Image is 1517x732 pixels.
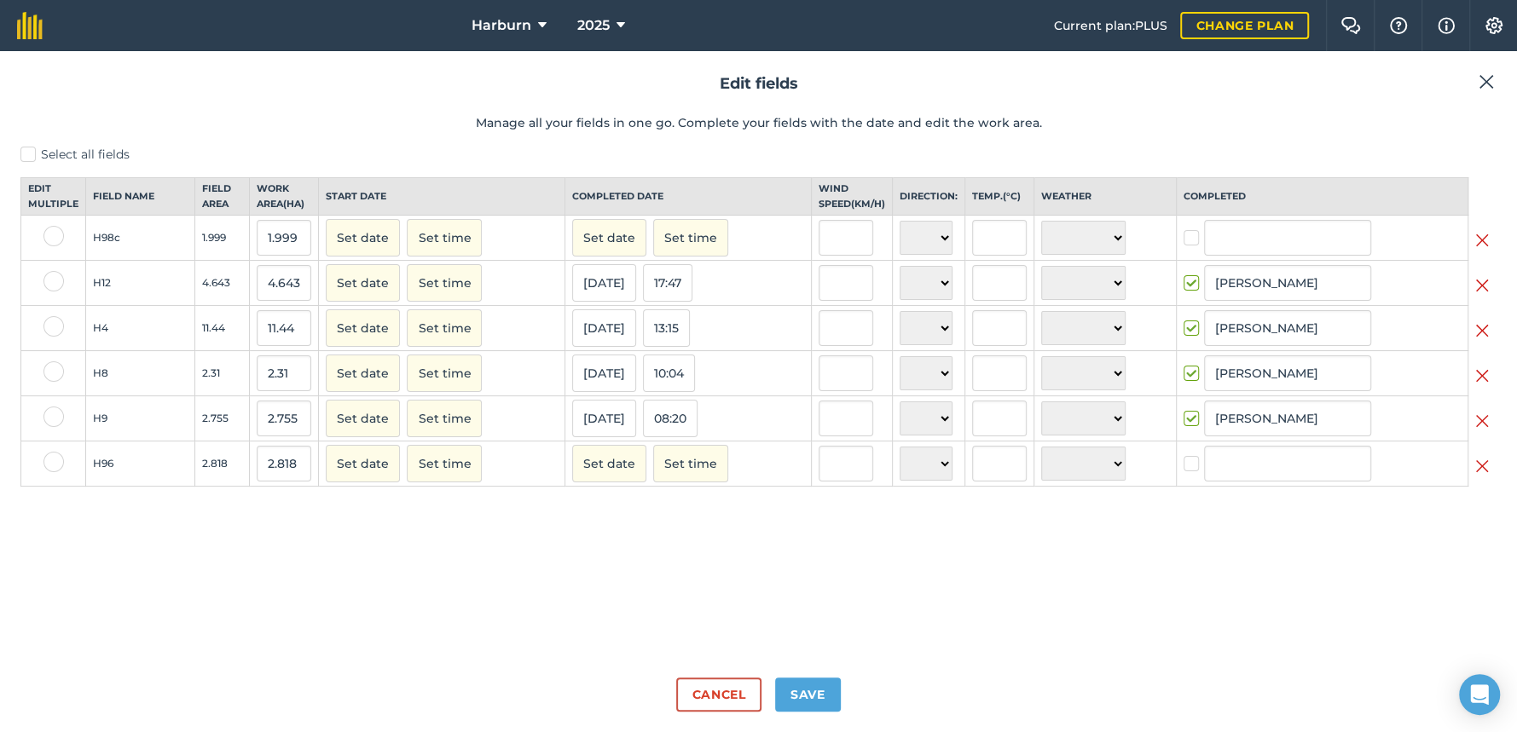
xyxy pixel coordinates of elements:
[577,15,610,36] span: 2025
[1475,320,1489,341] img: svg+xml;base64,PHN2ZyB4bWxucz0iaHR0cDovL3d3dy53My5vcmcvMjAwMC9zdmciIHdpZHRoPSIyMiIgaGVpZ2h0PSIzMC...
[653,445,728,482] button: Set time
[195,306,250,351] td: 11.44
[86,306,195,351] td: H4
[964,178,1034,216] th: Temp. ( ° C )
[326,264,400,302] button: Set date
[407,400,482,437] button: Set time
[643,309,690,347] button: 13:15
[407,309,482,347] button: Set time
[319,178,565,216] th: Start date
[572,309,636,347] button: [DATE]
[1475,366,1489,386] img: svg+xml;base64,PHN2ZyB4bWxucz0iaHR0cDovL3d3dy53My5vcmcvMjAwMC9zdmciIHdpZHRoPSIyMiIgaGVpZ2h0PSIzMC...
[21,178,86,216] th: Edit multiple
[86,216,195,261] td: H98c
[1053,16,1167,35] span: Current plan : PLUS
[407,445,482,482] button: Set time
[195,441,250,487] td: 2.818
[1479,72,1494,92] img: svg+xml;base64,PHN2ZyB4bWxucz0iaHR0cDovL3d3dy53My5vcmcvMjAwMC9zdmciIHdpZHRoPSIyMiIgaGVpZ2h0PSIzMC...
[195,261,250,306] td: 4.643
[572,445,646,482] button: Set date
[195,178,250,216] th: Field Area
[20,72,1497,96] h2: Edit fields
[326,219,400,256] button: Set date
[1180,12,1309,39] a: Change plan
[1475,411,1489,431] img: svg+xml;base64,PHN2ZyB4bWxucz0iaHR0cDovL3d3dy53My5vcmcvMjAwMC9zdmciIHdpZHRoPSIyMiIgaGVpZ2h0PSIzMC...
[676,677,761,712] button: Cancel
[407,264,482,302] button: Set time
[17,12,43,39] img: fieldmargin Logo
[811,178,892,216] th: Wind speed ( km/h )
[86,261,195,306] td: H12
[572,219,646,256] button: Set date
[86,396,195,441] td: H9
[572,400,636,437] button: [DATE]
[250,178,319,216] th: Work area ( Ha )
[1034,178,1176,216] th: Weather
[86,351,195,396] td: H8
[1340,17,1361,34] img: Two speech bubbles overlapping with the left bubble in the forefront
[472,15,531,36] span: Harburn
[892,178,964,216] th: Direction:
[653,219,728,256] button: Set time
[326,445,400,482] button: Set date
[20,113,1497,132] p: Manage all your fields in one go. Complete your fields with the date and edit the work area.
[1438,15,1455,36] img: svg+xml;base64,PHN2ZyB4bWxucz0iaHR0cDovL3d3dy53My5vcmcvMjAwMC9zdmciIHdpZHRoPSIxNyIgaGVpZ2h0PSIxNy...
[572,264,636,302] button: [DATE]
[572,354,636,392] button: [DATE]
[86,441,195,487] td: H96
[643,354,695,392] button: 10:04
[1475,275,1489,296] img: svg+xml;base64,PHN2ZyB4bWxucz0iaHR0cDovL3d3dy53My5vcmcvMjAwMC9zdmciIHdpZHRoPSIyMiIgaGVpZ2h0PSIzMC...
[1388,17,1409,34] img: A question mark icon
[1459,674,1500,715] div: Open Intercom Messenger
[1176,178,1468,216] th: Completed
[195,216,250,261] td: 1.999
[326,309,400,347] button: Set date
[407,219,482,256] button: Set time
[326,400,400,437] button: Set date
[195,351,250,396] td: 2.31
[643,400,698,437] button: 08:20
[565,178,812,216] th: Completed date
[326,354,400,392] button: Set date
[195,396,250,441] td: 2.755
[86,178,195,216] th: Field name
[643,264,692,302] button: 17:47
[20,146,1497,164] label: Select all fields
[407,354,482,392] button: Set time
[1484,17,1504,34] img: A cog icon
[1475,456,1489,476] img: svg+xml;base64,PHN2ZyB4bWxucz0iaHR0cDovL3d3dy53My5vcmcvMjAwMC9zdmciIHdpZHRoPSIyMiIgaGVpZ2h0PSIzMC...
[775,677,841,712] button: Save
[1475,230,1489,251] img: svg+xml;base64,PHN2ZyB4bWxucz0iaHR0cDovL3d3dy53My5vcmcvMjAwMC9zdmciIHdpZHRoPSIyMiIgaGVpZ2h0PSIzMC...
